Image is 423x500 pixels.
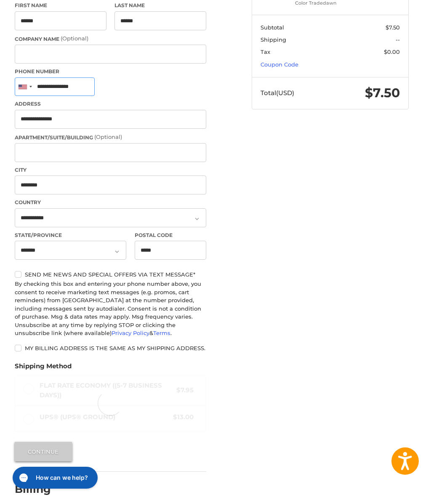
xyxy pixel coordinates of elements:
[15,231,127,239] label: State/Province
[386,24,400,31] span: $7.50
[261,24,284,31] span: Subtotal
[114,2,206,9] label: Last Name
[396,36,400,43] span: --
[15,271,207,278] label: Send me news and special offers via text message*
[15,100,207,108] label: Address
[61,35,88,42] small: (Optional)
[153,330,170,336] a: Terms
[15,133,207,141] label: Apartment/Suite/Building
[15,362,72,375] legend: Shipping Method
[15,35,207,43] label: Company Name
[15,166,207,174] label: City
[261,36,286,43] span: Shipping
[15,199,207,206] label: Country
[135,231,207,239] label: Postal Code
[261,89,294,97] span: Total (USD)
[261,61,298,68] a: Coupon Code
[15,78,35,96] div: United States: +1
[15,345,207,351] label: My billing address is the same as my shipping address.
[365,85,400,101] span: $7.50
[15,280,207,338] div: By checking this box and entering your phone number above, you consent to receive marketing text ...
[15,68,207,75] label: Phone Number
[94,133,122,140] small: (Optional)
[15,2,106,9] label: First Name
[261,48,270,55] span: Tax
[384,48,400,55] span: $0.00
[8,464,100,492] iframe: Gorgias live chat messenger
[15,442,72,461] button: Continue
[112,330,149,336] a: Privacy Policy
